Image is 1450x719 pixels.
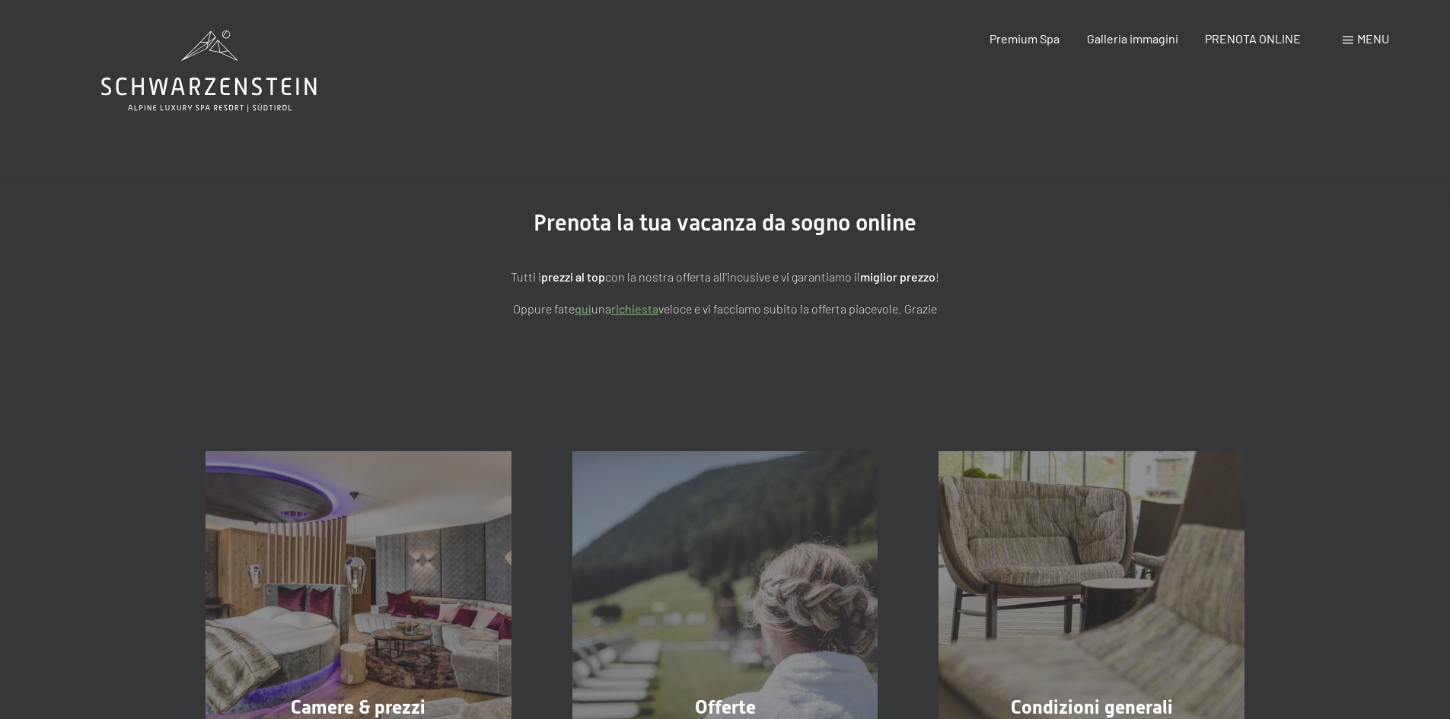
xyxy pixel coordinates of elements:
span: Offerte [695,696,756,718]
p: Tutti i con la nostra offerta all'incusive e vi garantiamo il ! [345,267,1106,287]
a: Galleria immagini [1087,31,1178,46]
a: Premium Spa [990,31,1060,46]
span: Menu [1357,31,1389,46]
span: Condizioni generali [1011,696,1173,718]
strong: prezzi al top [541,269,605,284]
strong: miglior prezzo [860,269,935,284]
p: Oppure fate una veloce e vi facciamo subito la offerta piacevole. Grazie [345,299,1106,319]
span: Camere & prezzi [291,696,425,718]
a: richiesta [611,301,658,316]
a: PRENOTA ONLINE [1205,31,1301,46]
a: quì [575,301,591,316]
span: Prenota la tua vacanza da sogno online [534,209,916,236]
